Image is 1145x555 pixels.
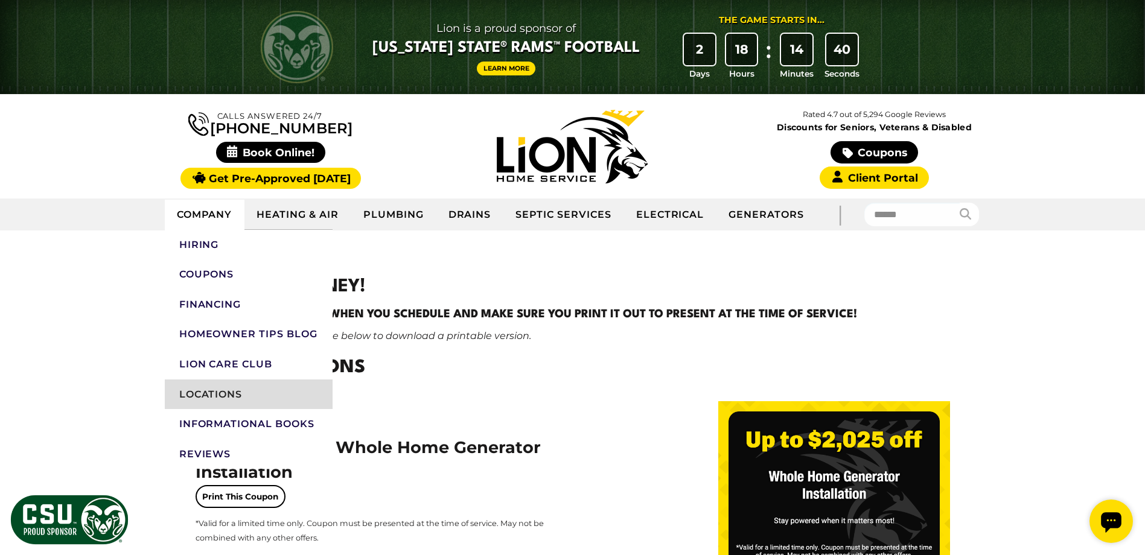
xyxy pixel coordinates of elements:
span: Book Online! [216,142,325,163]
span: Seconds [824,68,860,80]
img: CSU Rams logo [261,11,333,83]
a: Get Pre-Approved [DATE] [180,168,361,189]
h2: Current Coupons [186,355,960,382]
div: 2 [684,34,715,65]
span: Hours [729,68,754,80]
a: Electrical [624,200,717,230]
p: Rated 4.7 out of 5,294 Google Reviews [723,108,1025,121]
a: Coupons [165,259,333,290]
a: Hiring [165,230,333,260]
img: CSU Sponsor Badge [9,493,130,546]
a: Locations [165,379,333,410]
a: Heating & Air [244,200,351,230]
div: 14 [781,34,812,65]
a: Learn More [477,62,536,75]
a: Company [165,200,245,230]
a: Generators [716,200,816,230]
a: Lion Care Club [165,349,333,379]
div: 40 [826,34,858,65]
a: Drains [436,200,504,230]
a: Financing [165,290,333,320]
div: 18 [726,34,757,65]
span: Days [689,68,710,80]
a: [PHONE_NUMBER] [188,110,352,136]
h4: Mention your coupon when you schedule and make sure you print it out to present at the time of se... [186,306,960,323]
span: [US_STATE] State® Rams™ Football [372,38,640,59]
img: Lion Home Service [497,110,648,183]
a: Homeowner Tips Blog [165,319,333,349]
a: Print This Coupon [196,485,285,508]
a: Informational Books [165,409,333,439]
a: Client Portal [820,166,928,189]
span: Minutes [780,68,814,80]
a: Reviews [165,439,333,469]
a: Plumbing [351,200,436,230]
a: Coupons [831,141,917,163]
span: *Valid for a limited time only. Coupon must be presented at the time of service. May not be combi... [196,519,544,542]
div: The Game Starts in... [719,14,824,27]
span: Up to $2,025 off Whole Home Generator Installation [196,437,541,482]
div: | [816,198,864,230]
div: : [762,34,774,80]
span: Lion is a proud sponsor of [372,19,640,38]
em: Click the coupon of your choice below to download a printable version. [186,330,531,341]
div: Open chat widget [5,5,48,48]
span: Discounts for Seniors, Veterans & Disabled [726,123,1023,132]
a: Septic Services [503,200,624,230]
